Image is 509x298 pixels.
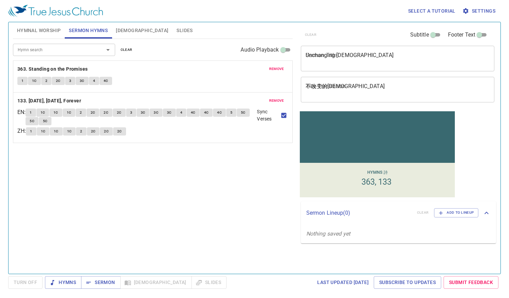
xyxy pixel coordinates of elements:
[45,78,47,84] span: 2
[230,110,232,116] span: 5
[117,110,122,116] span: 2C
[39,117,52,125] button: 5C
[89,77,99,85] button: 4
[187,109,200,117] button: 4C
[56,78,61,84] span: 2C
[150,109,163,117] button: 3C
[80,78,84,84] span: 3C
[50,127,63,136] button: 1C
[130,110,132,116] span: 3
[408,7,456,15] span: Select a tutorial
[41,128,46,134] span: 1C
[116,26,168,35] span: [DEMOGRAPHIC_DATA]
[26,109,36,117] button: 1
[317,278,369,287] span: Last updated [DATE]
[191,110,196,116] span: 4C
[17,26,61,35] span: Hymnal Worship
[449,278,493,287] span: Submit Feedback
[87,278,115,287] span: Sermon
[17,65,88,73] b: 363. Standing on the Promises
[464,7,495,15] span: Settings
[141,110,145,116] span: 3C
[237,109,250,117] button: 5C
[461,5,498,17] button: Settings
[113,109,126,117] button: 2C
[91,110,95,116] span: 2C
[100,127,113,136] button: 2C
[217,110,222,116] span: 4C
[69,26,108,35] span: Sermon Hymns
[30,110,32,116] span: 1
[99,109,112,117] button: 2C
[265,97,288,105] button: remove
[306,209,412,217] p: Sermon Lineup ( 0 )
[87,127,100,136] button: 2C
[176,109,186,117] button: 4
[50,278,76,287] span: Hymns
[257,108,279,123] span: Sync Verses
[93,78,95,84] span: 4
[306,230,351,237] i: Nothing saved yet
[26,117,38,125] button: 5C
[241,46,279,54] span: Audio Playback
[63,109,76,117] button: 1C
[65,77,75,85] button: 3
[67,128,72,134] span: 1C
[21,78,24,84] span: 1
[176,26,192,35] span: Slides
[154,110,158,116] span: 3C
[30,118,34,124] span: 5C
[269,98,284,104] span: remove
[45,276,81,289] button: Hymns
[80,128,82,134] span: 2
[76,109,86,117] button: 2
[17,77,28,85] button: 1
[410,31,429,39] span: Subtitle
[213,109,226,117] button: 4C
[434,208,478,217] button: Add to Lineup
[444,276,498,289] a: Submit Feedback
[69,78,71,84] span: 3
[76,77,89,85] button: 3C
[104,128,109,134] span: 2C
[226,109,236,117] button: 5
[49,109,62,117] button: 1C
[241,110,246,116] span: 5C
[117,46,137,54] button: clear
[379,278,436,287] span: Subscribe to Updates
[137,109,150,117] button: 3C
[52,77,65,85] button: 2C
[121,47,133,53] span: clear
[37,127,50,136] button: 1C
[17,97,82,105] button: 133. [DATE], [DATE], Forever
[126,109,136,117] button: 3
[117,128,122,134] span: 2C
[99,77,112,85] button: 4C
[298,110,457,199] iframe: from-child
[36,109,49,117] button: 1C
[67,110,72,116] span: 1C
[438,210,474,216] span: Add to Lineup
[41,110,45,116] span: 1C
[103,45,113,55] button: Open
[26,127,36,136] button: 1
[17,97,81,105] b: 133. [DATE], [DATE], Forever
[163,109,176,117] button: 3C
[87,109,99,117] button: 2C
[8,5,103,17] img: True Jesus Church
[104,78,108,84] span: 4C
[265,65,288,73] button: remove
[30,128,32,134] span: 1
[301,201,496,224] div: Sermon Lineup(0)clearAdd to Lineup
[113,127,126,136] button: 2C
[81,276,120,289] button: Sermon
[17,65,89,73] button: 363. Standing on the Promises
[204,110,209,116] span: 4C
[405,5,458,17] button: Select a tutorial
[17,108,26,116] p: EN :
[269,66,284,72] span: remove
[448,31,476,39] span: Footer Text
